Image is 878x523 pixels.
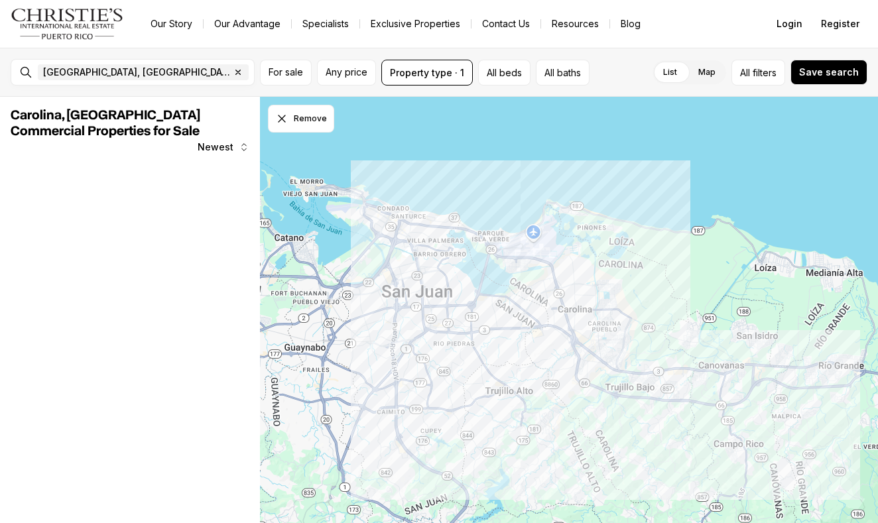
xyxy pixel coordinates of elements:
span: [GEOGRAPHIC_DATA], [GEOGRAPHIC_DATA], [GEOGRAPHIC_DATA] [43,67,230,78]
span: Register [821,19,859,29]
label: Map [688,60,726,84]
span: Newest [198,142,233,152]
span: All [740,66,750,80]
label: List [653,60,688,84]
button: Register [813,11,867,37]
button: Login [769,11,810,37]
button: All baths [536,60,590,86]
span: Save search [799,67,859,78]
a: Exclusive Properties [360,15,471,33]
span: For sale [269,67,303,78]
a: Blog [610,15,651,33]
span: Any price [326,67,367,78]
a: Specialists [292,15,359,33]
img: logo [11,8,124,40]
button: All beds [478,60,531,86]
a: Resources [541,15,609,33]
button: For sale [260,60,312,86]
button: Contact Us [471,15,540,33]
button: Save search [790,60,867,85]
a: Our Story [140,15,203,33]
button: Any price [317,60,376,86]
span: filters [753,66,777,80]
button: Dismiss drawing [268,105,334,133]
button: Allfilters [731,60,785,86]
span: Carolina, [GEOGRAPHIC_DATA] Commercial Properties for Sale [11,109,200,138]
span: Login [777,19,802,29]
a: Our Advantage [204,15,291,33]
button: Property type · 1 [381,60,473,86]
button: Newest [190,134,257,160]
